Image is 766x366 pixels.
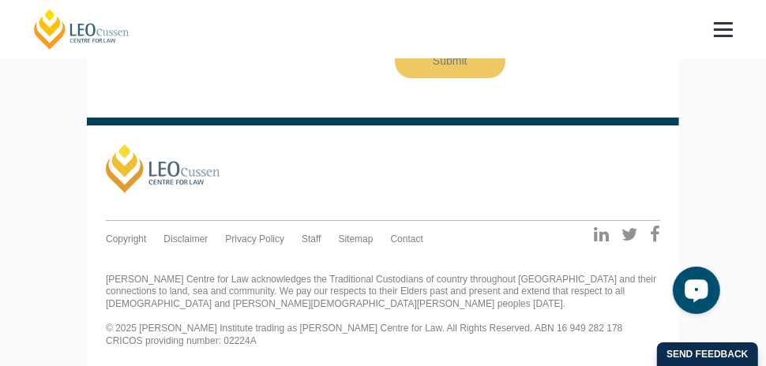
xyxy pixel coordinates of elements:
[395,43,505,78] input: Submit
[32,8,132,50] a: [PERSON_NAME] Centre for Law
[660,260,727,327] iframe: LiveChat chat widget
[163,233,208,246] a: Disclaimer
[391,233,423,246] a: Contact
[302,233,321,246] a: Staff
[339,233,374,246] a: Sitemap
[106,233,146,246] a: Copyright
[106,274,660,348] div: [PERSON_NAME] Centre for Law acknowledges the Traditional Custodians of country throughout [GEOGR...
[106,144,220,193] a: [PERSON_NAME]
[225,233,284,246] a: Privacy Policy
